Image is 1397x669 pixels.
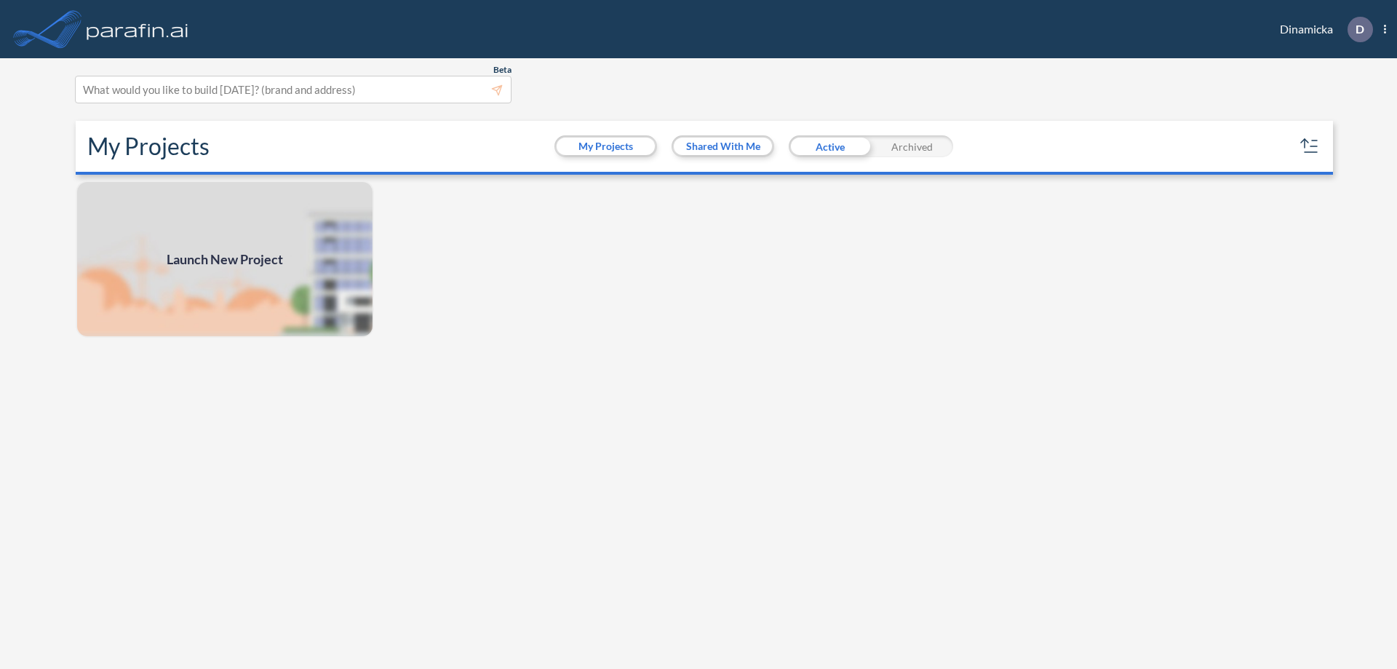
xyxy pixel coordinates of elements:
[1356,23,1364,36] p: D
[674,138,772,155] button: Shared With Me
[84,15,191,44] img: logo
[493,64,512,76] span: Beta
[167,250,283,269] span: Launch New Project
[557,138,655,155] button: My Projects
[1258,17,1386,42] div: Dinamicka
[871,135,953,157] div: Archived
[1298,135,1321,158] button: sort
[76,181,374,338] a: Launch New Project
[87,132,210,160] h2: My Projects
[76,181,374,338] img: add
[789,135,871,157] div: Active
